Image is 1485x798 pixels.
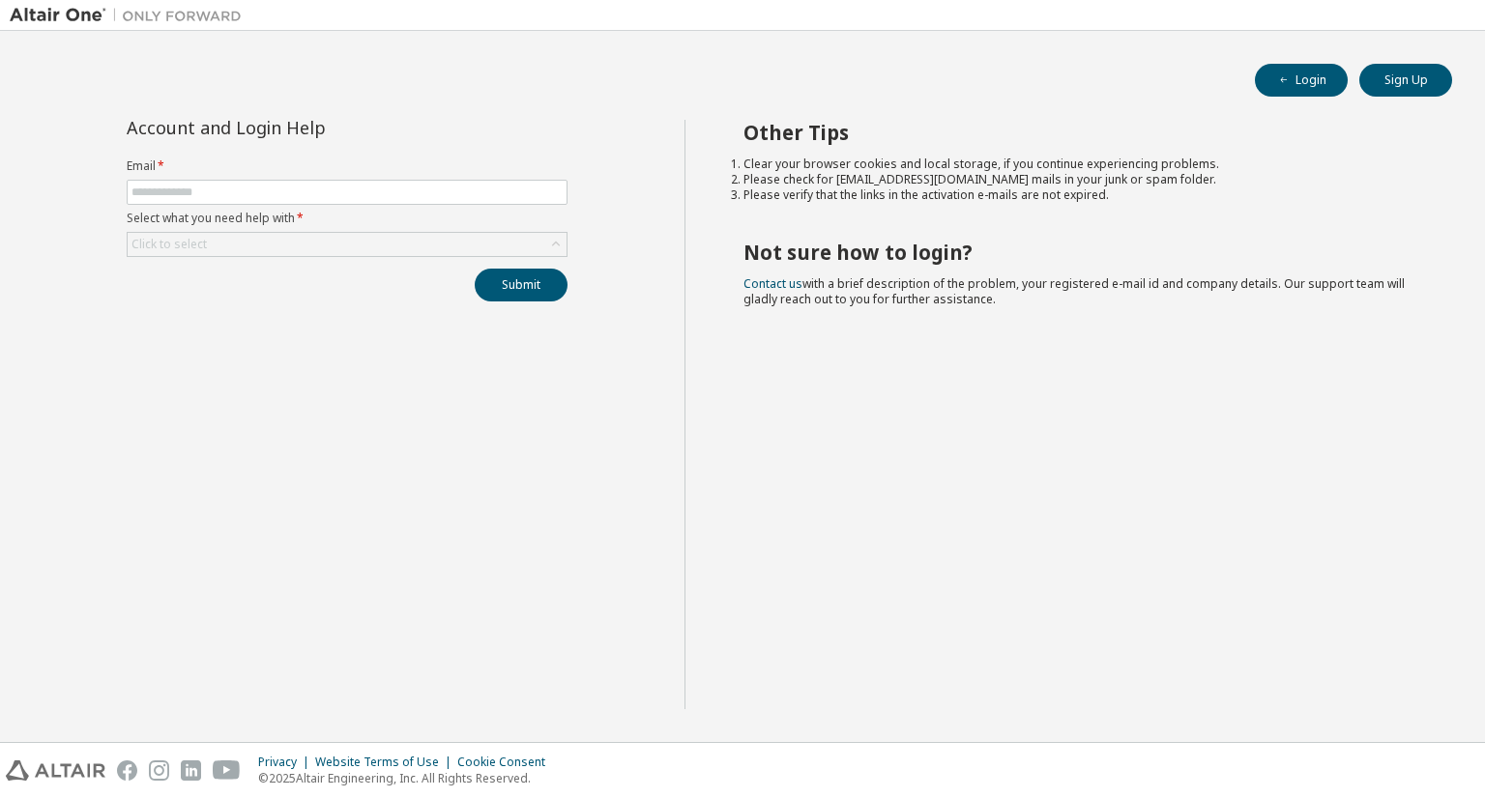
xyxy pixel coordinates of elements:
[131,237,207,252] div: Click to select
[181,760,201,781] img: linkedin.svg
[213,760,241,781] img: youtube.svg
[743,240,1418,265] h2: Not sure how to login?
[743,275,802,292] a: Contact us
[149,760,169,781] img: instagram.svg
[743,275,1405,307] span: with a brief description of the problem, your registered e-mail id and company details. Our suppo...
[10,6,251,25] img: Altair One
[127,158,568,174] label: Email
[1255,64,1348,97] button: Login
[743,120,1418,145] h2: Other Tips
[117,760,137,781] img: facebook.svg
[743,187,1418,203] li: Please verify that the links in the activation e-mails are not expired.
[258,770,557,786] p: © 2025 Altair Engineering, Inc. All Rights Reserved.
[127,120,480,135] div: Account and Login Help
[258,755,315,770] div: Privacy
[6,760,105,781] img: altair_logo.svg
[743,172,1418,187] li: Please check for [EMAIL_ADDRESS][DOMAIN_NAME] mails in your junk or spam folder.
[315,755,457,770] div: Website Terms of Use
[127,211,568,226] label: Select what you need help with
[457,755,557,770] div: Cookie Consent
[128,233,567,256] div: Click to select
[1359,64,1452,97] button: Sign Up
[475,269,568,301] button: Submit
[743,157,1418,172] li: Clear your browser cookies and local storage, if you continue experiencing problems.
